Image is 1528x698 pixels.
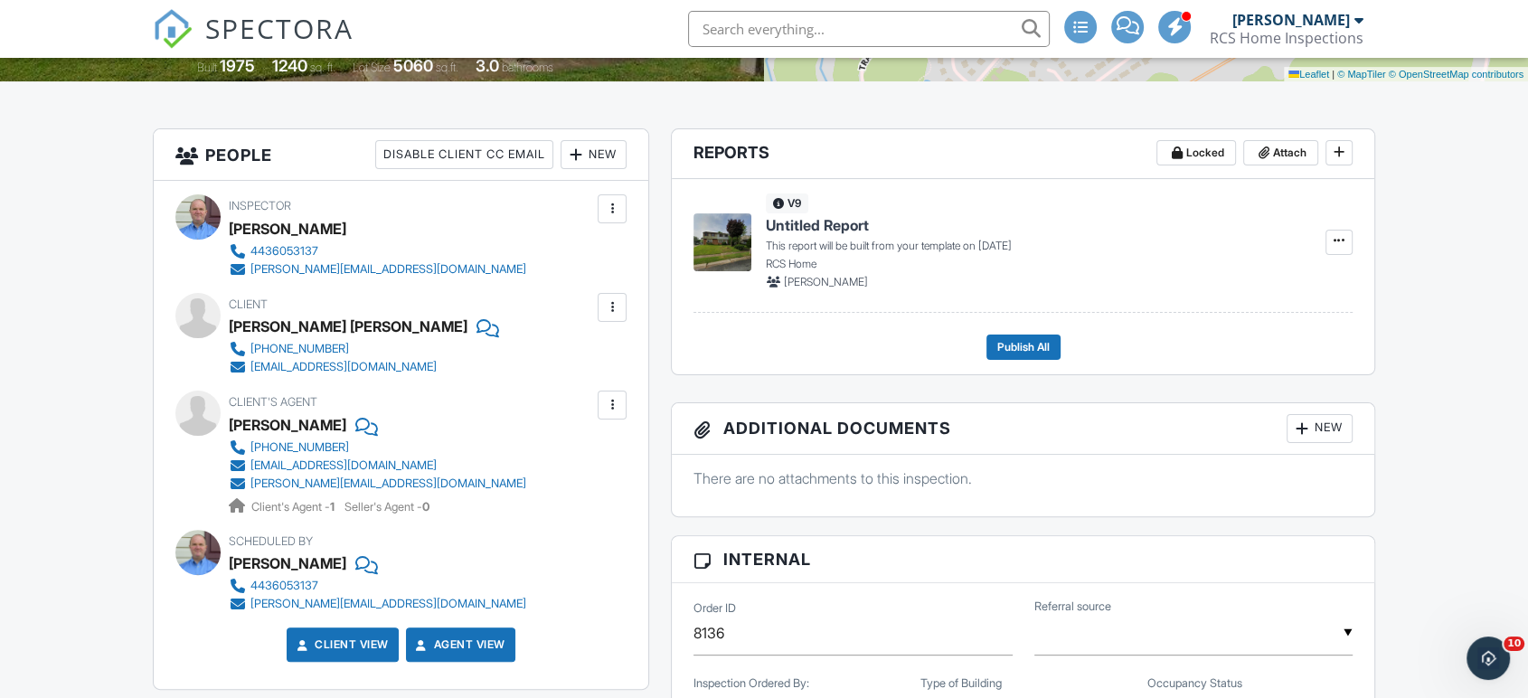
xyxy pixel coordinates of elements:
label: Referral source [1034,599,1111,615]
h3: Additional Documents [672,403,1374,455]
span: Inspector [229,199,291,212]
a: Agent View [412,636,505,654]
div: 1975 [220,56,255,75]
span: Seller's Agent - [344,500,429,514]
div: Disable Client CC Email [375,140,553,169]
div: [PERSON_NAME] [1232,11,1350,29]
a: [PERSON_NAME][EMAIL_ADDRESS][DOMAIN_NAME] [229,595,526,613]
div: [EMAIL_ADDRESS][DOMAIN_NAME] [250,458,437,473]
a: [EMAIL_ADDRESS][DOMAIN_NAME] [229,358,485,376]
strong: 0 [422,500,429,514]
div: 4436053137 [250,244,318,259]
a: Leaflet [1288,69,1329,80]
span: Client's Agent - [251,500,337,514]
div: [PERSON_NAME] [229,550,346,577]
div: 3.0 [476,56,499,75]
span: sq. ft. [310,61,335,74]
input: Search everything... [688,11,1050,47]
div: New [561,140,627,169]
span: Scheduled By [229,534,313,548]
span: Built [197,61,217,74]
div: New [1287,414,1353,443]
a: © MapTiler [1337,69,1386,80]
a: 4436053137 [229,242,526,260]
div: 1240 [272,56,307,75]
div: [PHONE_NUMBER] [250,440,349,455]
a: [PERSON_NAME][EMAIL_ADDRESS][DOMAIN_NAME] [229,260,526,278]
a: © OpenStreetMap contributors [1389,69,1523,80]
span: sq.ft. [436,61,458,74]
iframe: Intercom live chat [1467,637,1510,680]
label: Inspection Ordered By: [693,675,809,692]
div: 5060 [393,56,433,75]
a: [EMAIL_ADDRESS][DOMAIN_NAME] [229,457,526,475]
span: bathrooms [502,61,553,74]
span: Lot Size [353,61,391,74]
img: The Best Home Inspection Software - Spectora [153,9,193,49]
h3: Internal [672,536,1374,583]
div: [EMAIL_ADDRESS][DOMAIN_NAME] [250,360,437,374]
a: [PHONE_NUMBER] [229,439,526,457]
span: Client [229,297,268,311]
div: [PHONE_NUMBER] [250,342,349,356]
span: | [1332,69,1335,80]
div: 4436053137 [250,579,318,593]
span: SPECTORA [205,9,354,47]
p: There are no attachments to this inspection. [693,468,1353,488]
span: Client's Agent [229,395,317,409]
label: Order ID [693,600,736,617]
span: 10 [1504,637,1524,651]
a: [PERSON_NAME][EMAIL_ADDRESS][DOMAIN_NAME] [229,475,526,493]
a: 4436053137 [229,577,526,595]
div: [PERSON_NAME][EMAIL_ADDRESS][DOMAIN_NAME] [250,262,526,277]
h3: People [154,129,648,181]
label: Occupancy Status [1147,675,1242,692]
a: SPECTORA [153,24,354,62]
div: [PERSON_NAME] [229,215,346,242]
div: [PERSON_NAME] [PERSON_NAME] [229,313,467,340]
div: [PERSON_NAME][EMAIL_ADDRESS][DOMAIN_NAME] [250,476,526,491]
a: [PERSON_NAME] [229,411,346,439]
div: RCS Home Inspections [1210,29,1363,47]
strong: 1 [330,500,335,514]
a: Client View [293,636,389,654]
label: Type of Building [920,675,1002,692]
a: [PHONE_NUMBER] [229,340,485,358]
div: [PERSON_NAME][EMAIL_ADDRESS][DOMAIN_NAME] [250,597,526,611]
